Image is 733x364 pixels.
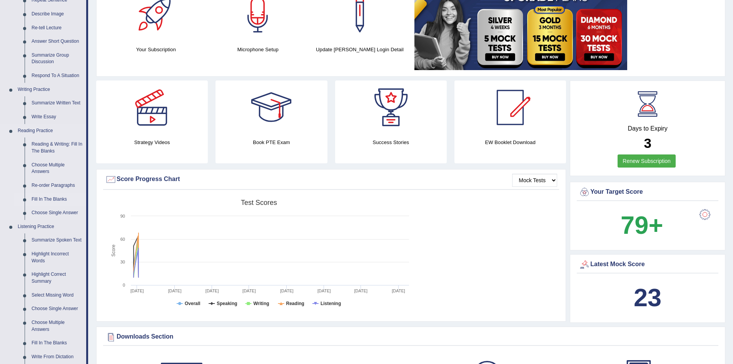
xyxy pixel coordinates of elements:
[579,125,716,132] h4: Days to Expiry
[14,220,86,234] a: Listening Practice
[618,154,676,168] a: Renew Subscription
[28,233,86,247] a: Summarize Spoken Text
[28,206,86,220] a: Choose Single Answer
[105,174,557,185] div: Score Progress Chart
[28,247,86,268] a: Highlight Incorrect Words
[120,237,125,242] text: 60
[28,350,86,364] a: Write From Dictation
[28,7,86,21] a: Describe Image
[185,301,200,306] tspan: Overall
[579,259,716,270] div: Latest Mock Score
[120,260,125,264] text: 30
[28,336,86,350] a: Fill In The Blanks
[96,138,208,146] h4: Strategy Videos
[130,289,144,293] tspan: [DATE]
[14,124,86,138] a: Reading Practice
[168,289,182,293] tspan: [DATE]
[392,289,405,293] tspan: [DATE]
[321,301,341,306] tspan: Listening
[313,45,407,54] h4: Update [PERSON_NAME] Login Detail
[105,331,716,343] div: Downloads Section
[28,49,86,69] a: Summarize Group Discussion
[280,289,294,293] tspan: [DATE]
[28,316,86,336] a: Choose Multiple Answers
[217,301,237,306] tspan: Speaking
[354,289,367,293] tspan: [DATE]
[28,193,86,206] a: Fill In The Blanks
[28,21,86,35] a: Re-tell Lecture
[28,69,86,83] a: Respond To A Situation
[111,245,116,257] tspan: Score
[454,138,566,146] h4: EW Booklet Download
[286,301,304,306] tspan: Reading
[205,289,219,293] tspan: [DATE]
[579,186,716,198] div: Your Target Score
[317,289,331,293] tspan: [DATE]
[215,138,327,146] h4: Book PTE Exam
[242,289,256,293] tspan: [DATE]
[28,289,86,302] a: Select Missing Word
[28,96,86,110] a: Summarize Written Text
[120,214,125,218] text: 90
[109,45,203,54] h4: Your Subscription
[28,110,86,124] a: Write Essay
[644,136,651,151] b: 3
[335,138,447,146] h4: Success Stories
[14,83,86,97] a: Writing Practice
[28,179,86,193] a: Re-order Paragraphs
[241,199,277,206] tspan: Test scores
[28,138,86,158] a: Reading & Writing: Fill In The Blanks
[28,268,86,288] a: Highlight Correct Summary
[28,158,86,179] a: Choose Multiple Answers
[634,283,661,312] b: 23
[28,302,86,316] a: Choose Single Answer
[621,211,663,239] b: 79+
[253,301,269,306] tspan: Writing
[211,45,305,54] h4: Microphone Setup
[123,283,125,287] text: 0
[28,35,86,49] a: Answer Short Question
